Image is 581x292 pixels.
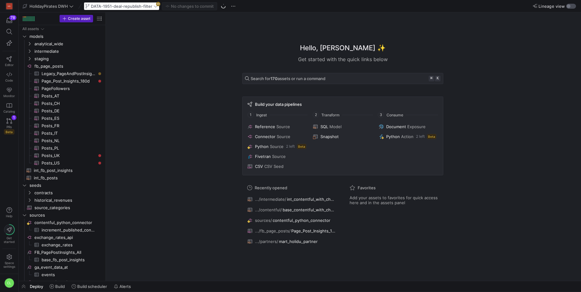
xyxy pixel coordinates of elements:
[21,234,103,241] div: Press SPACE to select this row.
[21,249,103,256] div: Press SPACE to select this row.
[21,278,103,286] div: Press SPACE to select this row.
[300,43,386,53] h1: Hello, [PERSON_NAME] ✨
[21,167,103,174] div: Press SPACE to select this row.
[246,133,308,140] button: ConnectorSource
[34,167,96,174] span: int_fb_post_insights​​​​​​​​​​
[21,182,103,189] div: Press SPACE to select this row.
[34,55,102,62] span: staging
[246,195,337,203] button: .../intermediate/int_contentful_with_changes
[29,182,102,189] span: seeds
[277,134,290,139] span: Source
[42,92,96,100] span: Posts_AT​​​​​​​​​
[21,85,103,92] div: Press SPACE to select this row.
[4,129,14,134] span: Beta
[119,284,131,289] span: Alerts
[21,25,103,33] div: Press SPACE to select this row.
[42,271,96,278] span: events​​​​​​​​​
[2,54,16,69] a: Editor
[287,197,336,202] span: int_contentful_with_changes
[9,15,16,20] div: 78
[264,164,284,169] span: CSV Seed
[47,281,68,292] button: Build
[255,102,302,107] span: Build your data pipelines
[21,2,75,10] button: HolidayPirates DWH
[42,78,96,85] span: Page_Post_Insights_180d​​​​​​​​​
[42,107,96,115] span: Posts_DE​​​​​​​​​
[34,264,102,271] span: ga_event_data_at​​​​​​​​
[21,144,103,152] a: Posts_PL​​​​​​​​​
[246,153,308,160] button: FivetranSource
[21,234,103,241] a: exchange_rates_api​​​​​​​​
[55,284,65,289] span: Build
[21,152,103,159] a: Posts_UK​​​​​​​​​
[2,15,16,26] button: 78
[378,123,439,130] button: DocumentExposure
[246,143,308,150] button: PythonSource2 leftBeta
[21,219,103,226] a: contentful_python_connector​​​​​​​​
[279,239,318,244] span: mart_holidu_partner
[21,256,103,263] a: base_fb_post_insights​​​​​​​​​
[21,241,103,249] div: Press SPACE to select this row.
[77,284,107,289] span: Build scheduler
[273,218,330,223] span: contentful_python_connector
[21,70,103,77] a: Legacy_PageAndPostInsights​​​​​​​​​
[286,144,295,149] span: 2 left
[2,69,16,85] a: Code
[5,63,14,67] span: Editor
[246,163,308,170] button: CSVCSV Seed
[21,77,103,85] div: Press SPACE to select this row.
[11,115,16,120] div: 1
[2,85,16,100] a: Monitor
[270,76,278,81] strong: 170
[21,55,103,62] div: Press SPACE to select this row.
[21,167,103,174] a: int_fb_post_insights​​​​​​​​​​
[42,70,96,77] span: Legacy_PageAndPostInsights​​​​​​​​​
[34,174,96,182] span: int_fb_posts​​​​​​​​​​
[378,133,439,140] button: PythonAction2 leftBeta
[2,276,16,290] button: CL
[21,122,103,129] div: Press SPACE to select this row.
[320,124,328,129] span: SQL
[2,100,16,116] a: Catalog
[358,185,376,190] span: Favorites
[5,214,13,218] span: Help
[329,124,342,129] span: Model
[270,144,284,149] span: Source
[21,137,103,144] div: Press SPACE to select this row.
[42,145,96,152] span: Posts_PL​​​​​​​​​
[4,236,15,244] span: Get started
[21,92,103,100] div: Press SPACE to select this row.
[42,122,96,129] span: Posts_FR​​​​​​​​​
[255,185,287,190] span: Recently opened
[34,279,102,286] span: ga_event_data_ch​​​​​​​​
[251,76,325,81] span: Search for assets or run a command
[246,227,337,235] button: .../fb_page_posts/Page_Post_Insights_180d
[21,226,103,234] a: increment_published_contentful_data​​​​​​​​​
[29,33,102,40] span: models
[5,79,13,82] span: Code
[3,261,15,268] span: Space settings
[276,124,290,129] span: Source
[291,228,336,233] span: Page_Post_Insights_180d
[42,256,96,263] span: base_fb_post_insights​​​​​​​​​
[21,159,103,167] a: Posts_US​​​​​​​​​
[21,40,103,47] div: Press SPACE to select this row.
[42,241,96,249] span: exchange_rates​​​​​​​​​
[42,115,96,122] span: Posts_ES​​​​​​​​​
[21,219,103,226] div: Press SPACE to select this row.
[21,174,103,182] div: Press SPACE to select this row.
[21,70,103,77] div: Press SPACE to select this row.
[255,134,275,139] span: Connector
[246,123,308,130] button: ReferenceSource
[401,134,413,139] span: Action
[21,107,103,115] a: Posts_DE​​​​​​​​​
[2,204,16,221] button: Help
[34,219,102,226] span: contentful_python_connector​​​​​​​​
[2,1,16,11] a: HG
[2,222,16,246] button: Getstarted
[255,124,275,129] span: Reference
[21,189,103,196] div: Press SPACE to select this row.
[21,196,103,204] div: Press SPACE to select this row.
[242,56,443,63] div: Get started with the quick links below
[21,263,103,271] a: ga_event_data_at​​​​​​​​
